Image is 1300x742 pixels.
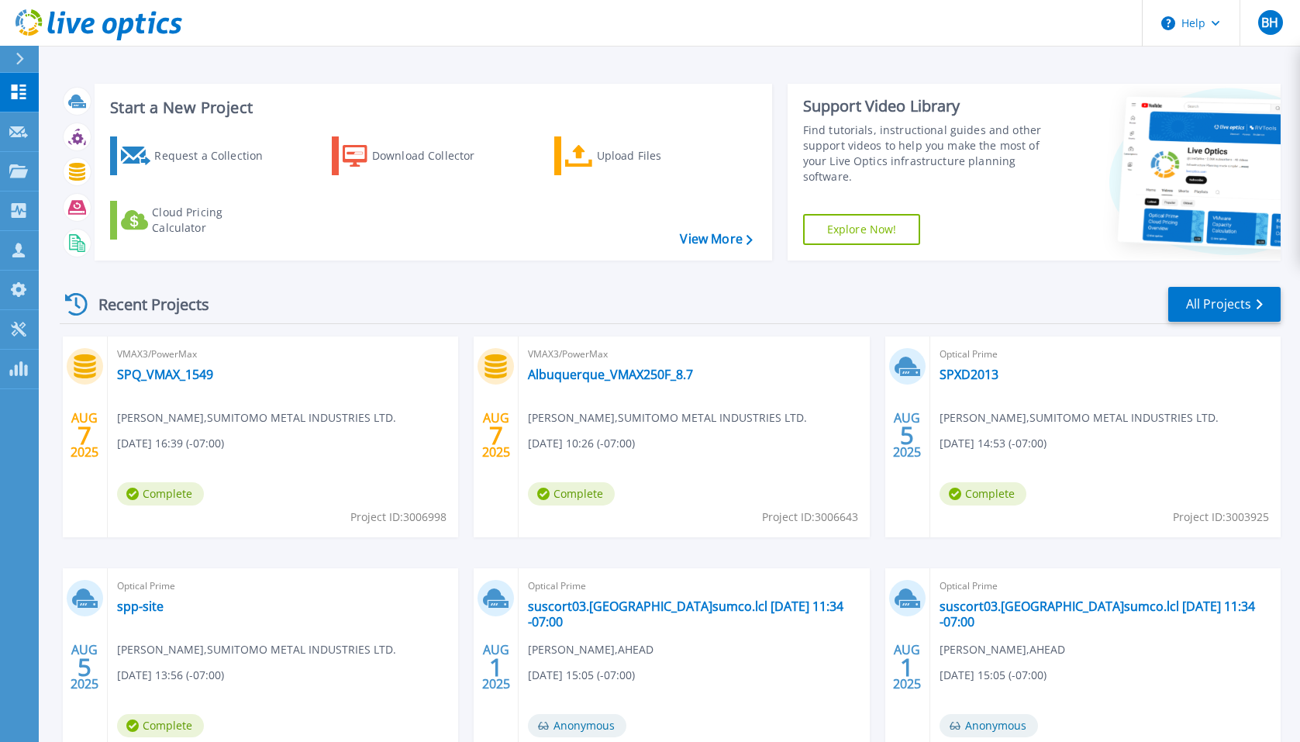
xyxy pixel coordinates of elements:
span: Anonymous [528,714,626,737]
span: 1 [900,661,914,674]
span: [DATE] 13:56 (-07:00) [117,667,224,684]
span: Project ID: 3006998 [350,509,447,526]
span: BH [1261,16,1278,29]
a: suscort03.[GEOGRAPHIC_DATA]sumco.lcl [DATE] 11:34 -07:00 [528,599,860,630]
span: 5 [900,429,914,442]
div: Upload Files [597,140,721,171]
h3: Start a New Project [110,99,752,116]
span: Optical Prime [117,578,449,595]
div: AUG 2025 [70,407,99,464]
span: Project ID: 3006643 [762,509,858,526]
span: [PERSON_NAME] , AHEAD [940,641,1065,658]
span: [DATE] 10:26 (-07:00) [528,435,635,452]
a: SPXD2013 [940,367,998,382]
span: 7 [489,429,503,442]
span: Optical Prime [940,578,1271,595]
div: Recent Projects [60,285,230,323]
div: AUG 2025 [892,407,922,464]
span: [PERSON_NAME] , SUMITOMO METAL INDUSTRIES LTD. [940,409,1219,426]
div: Support Video Library [803,96,1053,116]
span: Complete [117,482,204,506]
a: Albuquerque_VMAX250F_8.7 [528,367,693,382]
a: Explore Now! [803,214,921,245]
div: AUG 2025 [481,407,511,464]
span: [PERSON_NAME] , SUMITOMO METAL INDUSTRIES LTD. [528,409,807,426]
a: Cloud Pricing Calculator [110,201,283,240]
a: Request a Collection [110,136,283,175]
span: [PERSON_NAME] , SUMITOMO METAL INDUSTRIES LTD. [117,409,396,426]
a: Upload Files [554,136,727,175]
span: Complete [117,714,204,737]
span: [DATE] 15:05 (-07:00) [528,667,635,684]
span: Project ID: 3003925 [1173,509,1269,526]
div: AUG 2025 [481,639,511,695]
span: Complete [940,482,1026,506]
span: Optical Prime [940,346,1271,363]
span: [DATE] 14:53 (-07:00) [940,435,1047,452]
span: [PERSON_NAME] , AHEAD [528,641,653,658]
div: Request a Collection [154,140,278,171]
div: Download Collector [372,140,496,171]
div: AUG 2025 [892,639,922,695]
div: Find tutorials, instructional guides and other support videos to help you make the most of your L... [803,123,1053,185]
span: [PERSON_NAME] , SUMITOMO METAL INDUSTRIES LTD. [117,641,396,658]
span: 5 [78,661,91,674]
span: Anonymous [940,714,1038,737]
span: 1 [489,661,503,674]
a: spp-site [117,599,164,614]
div: Cloud Pricing Calculator [152,205,276,236]
span: [DATE] 16:39 (-07:00) [117,435,224,452]
a: All Projects [1168,287,1281,322]
a: Download Collector [332,136,505,175]
span: Optical Prime [528,578,860,595]
span: VMAX3/PowerMax [528,346,860,363]
a: View More [680,232,752,247]
span: Complete [528,482,615,506]
span: VMAX3/PowerMax [117,346,449,363]
span: 7 [78,429,91,442]
div: AUG 2025 [70,639,99,695]
span: [DATE] 15:05 (-07:00) [940,667,1047,684]
a: suscort03.[GEOGRAPHIC_DATA]sumco.lcl [DATE] 11:34 -07:00 [940,599,1271,630]
a: SPQ_VMAX_1549 [117,367,213,382]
